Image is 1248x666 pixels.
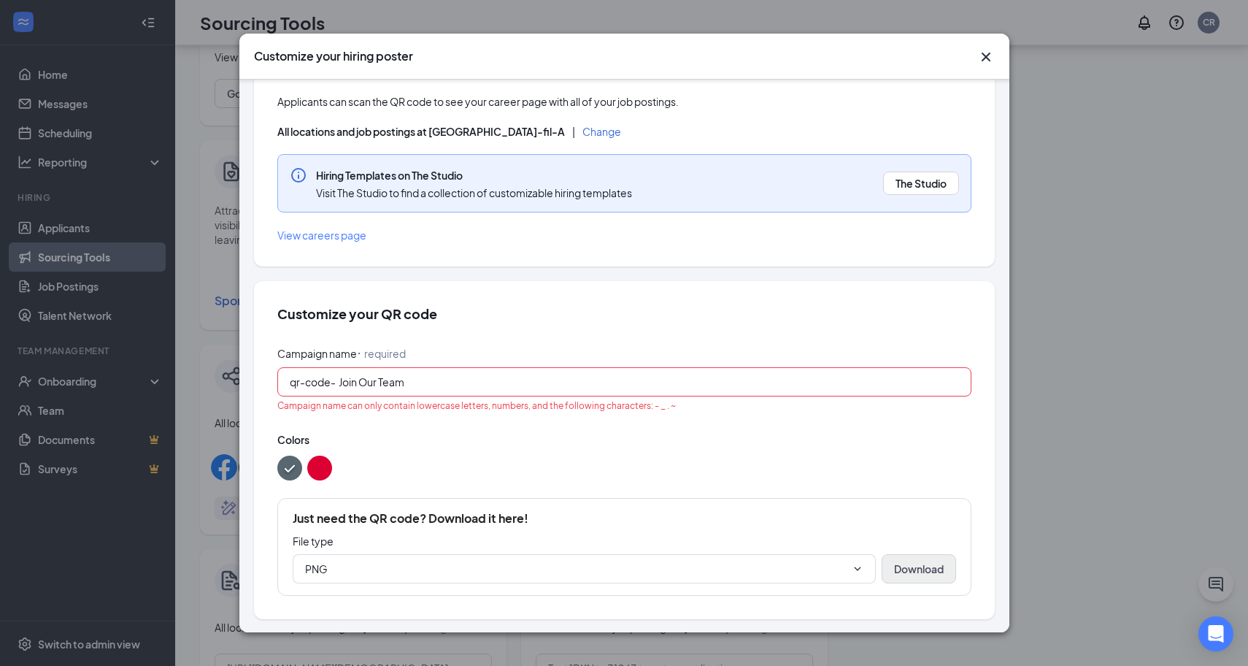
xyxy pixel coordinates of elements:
[293,534,956,548] p: File type
[895,176,947,191] a: The Studio
[572,123,575,139] div: |
[293,510,956,527] h5: Just need the QR code? Download it here!
[277,227,971,243] a: View careers page
[883,172,959,195] button: The Studio
[1198,616,1233,651] div: Open Intercom Messenger
[852,563,863,575] svg: ChevronDown
[316,168,632,183] span: Hiring Templates on The Studio
[307,456,332,481] button: color button #DD0033
[277,347,357,360] span: Campaign name
[316,185,632,200] span: Visit The Studio to find a collection of customizable hiring templates
[277,229,366,242] span: View careers page
[882,554,956,583] button: Download
[254,48,413,64] h3: Customize your hiring poster
[977,48,995,66] button: Close
[582,126,621,137] button: Change
[277,305,971,323] h2: Customize your QR code
[290,166,307,184] svg: Info
[277,399,971,412] p: Campaign name can only contain lowercase letters, numbers, and the following characters: - _ . ~
[357,347,406,360] span: ⠂ required
[277,94,971,109] span: Applicants can scan the QR code to see your career page with all of your job postings.
[339,374,959,390] input: campaign name
[277,432,971,447] span: Colors
[277,125,565,138] span: All locations and job postings at [GEOGRAPHIC_DATA]-fil-A
[290,375,336,388] span: qr-code-
[977,48,995,66] svg: Cross
[277,456,302,481] button: color button #586770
